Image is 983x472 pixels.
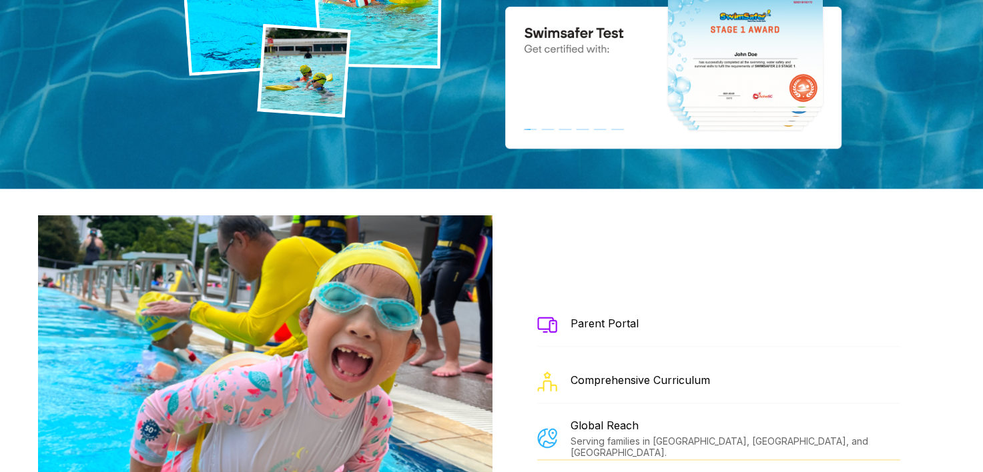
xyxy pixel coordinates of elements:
img: a swimming coach for kids giving individualised feedback [537,371,557,391]
div: Serving families in [GEOGRAPHIC_DATA], [GEOGRAPHIC_DATA], and [GEOGRAPHIC_DATA]. [571,435,900,458]
div: Parent Portal [571,317,639,330]
img: a happy child attending a group swimming lesson for kids [537,428,557,448]
img: The Swim Starter coach with kids attending a swimming lesson [537,317,557,332]
div: Global Reach [571,419,900,432]
div: Comprehensive Curriculum [571,373,710,387]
